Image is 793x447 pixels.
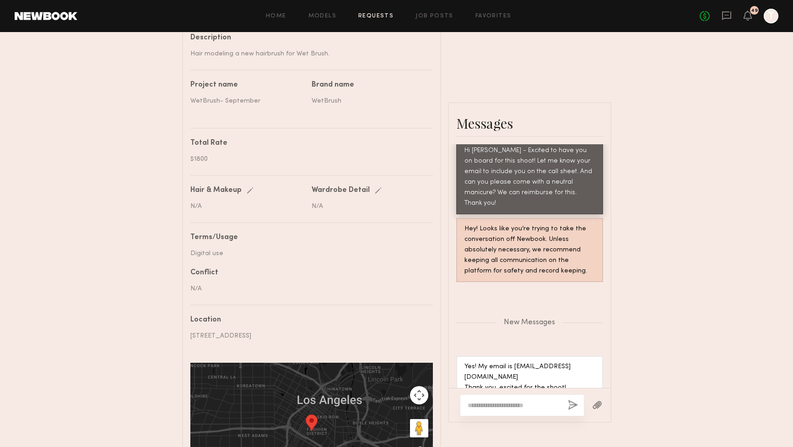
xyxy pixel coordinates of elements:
a: Requests [358,13,394,19]
div: $1800 [190,154,426,164]
div: Hey! Looks like you’re trying to take the conversation off Newbook. Unless absolutely necessary, ... [464,224,595,277]
div: Description [190,34,426,42]
div: WetBrush- September [190,96,305,106]
div: Brand name [312,82,426,89]
button: Map camera controls [410,386,428,404]
a: T [764,9,778,23]
div: Total Rate [190,140,426,147]
a: Favorites [475,13,512,19]
div: Conflict [190,269,426,277]
div: Hair & Makeup [190,187,242,194]
button: Drag Pegman onto the map to open Street View [410,419,428,437]
div: N/A [190,284,426,294]
div: N/A [312,202,426,211]
div: 49 [751,8,758,13]
div: [STREET_ADDRESS] [190,331,426,341]
a: Models [308,13,336,19]
div: Wardrobe Detail [312,187,370,194]
div: Project name [190,82,305,89]
a: Home [266,13,286,19]
div: Hi [PERSON_NAME] - Excited to have you on board for this shoot! Let me know your email to include... [464,146,595,209]
div: Location [190,316,426,324]
div: Terms/Usage [190,234,426,241]
div: Digital use [190,249,426,258]
div: WetBrush [312,96,426,106]
div: Messages [456,114,603,132]
a: Job Posts [415,13,453,19]
div: Yes! My email is [EMAIL_ADDRESS][DOMAIN_NAME] Thank you, excited for the shoot! [464,362,595,393]
div: Hair modeling a new hairbrush for Wet Brush. [190,49,426,59]
span: New Messages [504,319,555,327]
div: N/A [190,202,305,211]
